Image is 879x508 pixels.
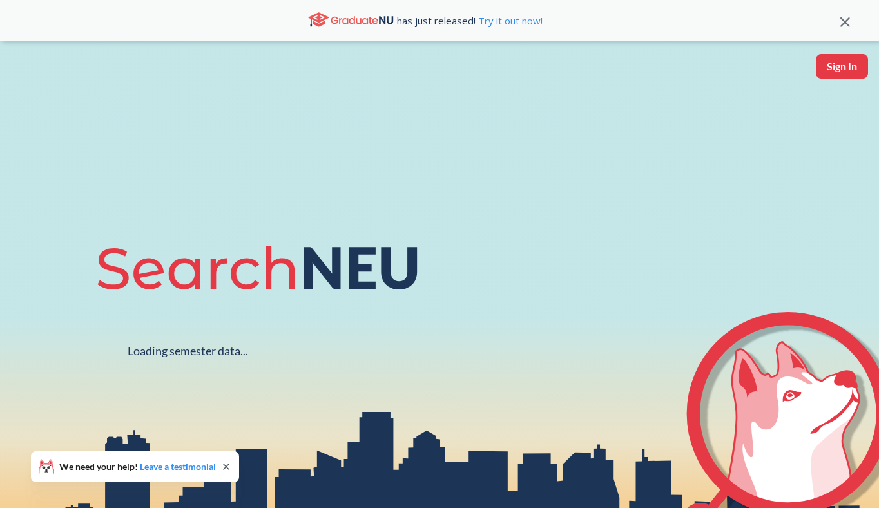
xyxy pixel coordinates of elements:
img: sandbox logo [13,54,43,93]
div: Loading semester data... [128,344,248,358]
a: Leave a testimonial [140,461,216,472]
a: Try it out now! [476,14,543,27]
button: Sign In [816,54,868,79]
span: has just released! [397,14,543,28]
a: sandbox logo [13,54,43,97]
span: We need your help! [59,462,216,471]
